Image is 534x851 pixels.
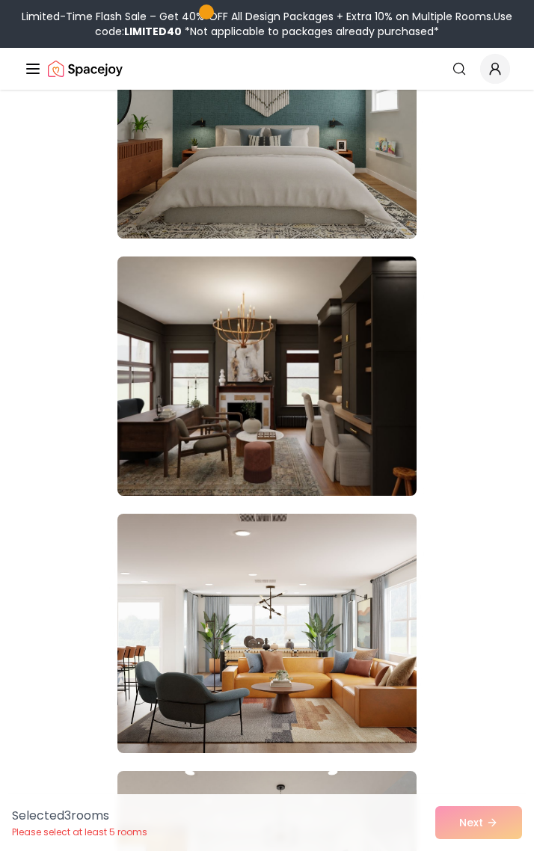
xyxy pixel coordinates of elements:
a: Spacejoy [48,54,123,84]
div: Limited-Time Flash Sale – Get 40% OFF All Design Packages + Extra 10% on Multiple Rooms. [6,9,528,39]
img: Room room-32 [117,514,417,753]
nav: Global [24,48,510,90]
img: Spacejoy Logo [48,54,123,84]
span: Use code: [95,9,512,39]
b: LIMITED40 [124,24,182,39]
p: Please select at least 5 rooms [12,826,147,838]
span: *Not applicable to packages already purchased* [182,24,439,39]
p: Selected 3 room s [12,807,147,825]
img: Room room-31 [117,256,417,496]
